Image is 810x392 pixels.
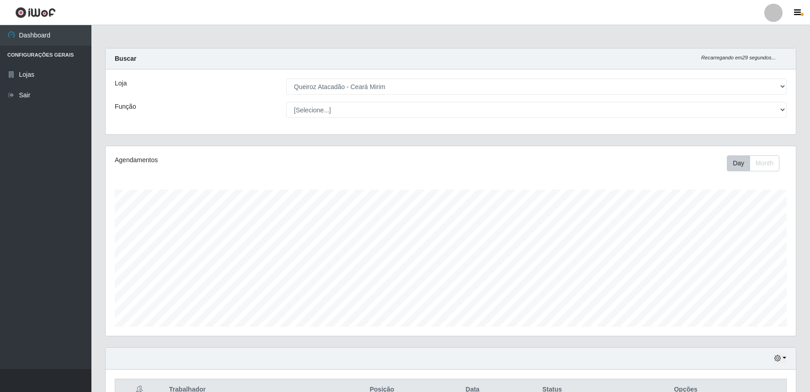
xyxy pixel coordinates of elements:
[115,79,127,88] label: Loja
[115,155,387,165] div: Agendamentos
[750,155,779,171] button: Month
[701,55,776,60] i: Recarregando em 29 segundos...
[727,155,787,171] div: Toolbar with button groups
[15,7,56,18] img: CoreUI Logo
[115,102,136,111] label: Função
[115,55,136,62] strong: Buscar
[727,155,750,171] button: Day
[727,155,779,171] div: First group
